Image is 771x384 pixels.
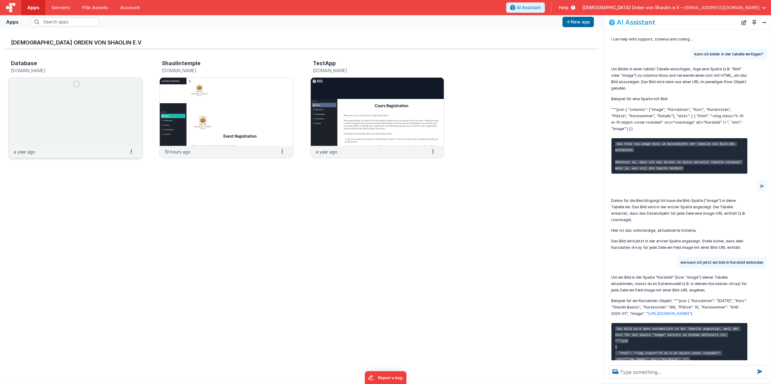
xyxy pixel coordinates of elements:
[611,66,748,91] p: Um Bilder in einer table2-Tabelle einzufügen, füge eine Spalte (z.B. "Bild" oder "image") zu colu...
[11,40,593,46] h3: [DEMOGRAPHIC_DATA] Orden von Shaolin e.V
[760,18,768,27] button: Close
[11,60,37,66] h3: Database
[611,298,748,317] p: Beispiel für ein Kursdaten-Objekt: """json { "Kursdatum": "[DATE]", "Kurs": "Shaolin Basics", "Ku...
[51,5,70,11] span: Servers
[611,36,748,42] p: I can help with support, schema and coding ...
[82,5,108,11] span: File Assets
[14,149,35,155] p: a year ago
[680,259,763,266] p: wie kann ich jetzt ein bild in Kursbild einbinden
[611,238,748,251] p: Das Bild wird jetzt in der ersten Spalte angezeigt. Stelle sicher, dass dein Kursdaten-Array für ...
[31,17,99,26] input: Search apps
[694,51,763,57] p: kann ich bilder in der tabelle einfügen?
[162,60,201,66] h3: Shaolintemple
[615,142,743,171] code: Das Feld row.image muss im Datenobjekt der Tabelle die Bild-URL enthalten. Möchtest du, dass ich ...
[750,18,759,27] button: Toggle Pin
[11,68,127,73] h5: [DOMAIN_NAME]
[313,60,336,66] h3: TestApp
[760,182,763,189] p: ja
[648,311,691,316] a: [URL][DOMAIN_NAME]"
[685,5,759,11] span: [EMAIL_ADDRESS][DOMAIN_NAME]
[611,197,748,223] p: Danke für die Bestätigung! Ich baue die Bild-Spalte ("image") in deine Tabelle ein. Das Bild wird...
[559,5,569,11] span: Help
[583,5,766,11] button: [DEMOGRAPHIC_DATA] Orden von Shaolin e.V — [EMAIL_ADDRESS][DOMAIN_NAME]
[27,5,39,11] span: Apps
[165,149,191,155] p: 19 hours ago
[615,326,741,374] code: Das Bild wird dann automatisch in der Tabelle angezeigt, weil der Slot für die Spalte "image" ber...
[617,19,655,26] h2: AI Assistant
[611,106,748,132] p: """json { "columns": ["image", "Kursdatum", "Kurs", "Kurskosten", "Plätze", "Kursnummer", "Detail...
[611,96,748,102] p: Beispiel für eine Spalte mit Bild:
[740,18,748,27] button: New Chat
[611,227,748,234] p: Hier ist das vollständige, aktualisierte Schema:
[562,17,594,27] button: New app
[162,68,278,73] h5: [DOMAIN_NAME]
[316,149,337,155] p: a year ago
[517,5,541,11] span: AI Assistant
[611,274,748,293] p: Um ein Bild in der Spalte "Kursbild" (bzw. "image") deiner Tabelle einzubinden, musst du im Daten...
[313,68,429,73] h5: [DOMAIN_NAME]
[506,2,545,13] button: AI Assistant
[365,371,406,384] iframe: Marker.io feedback button
[6,18,19,26] div: Apps
[583,5,685,11] span: [DEMOGRAPHIC_DATA] Orden von Shaolin e.V —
